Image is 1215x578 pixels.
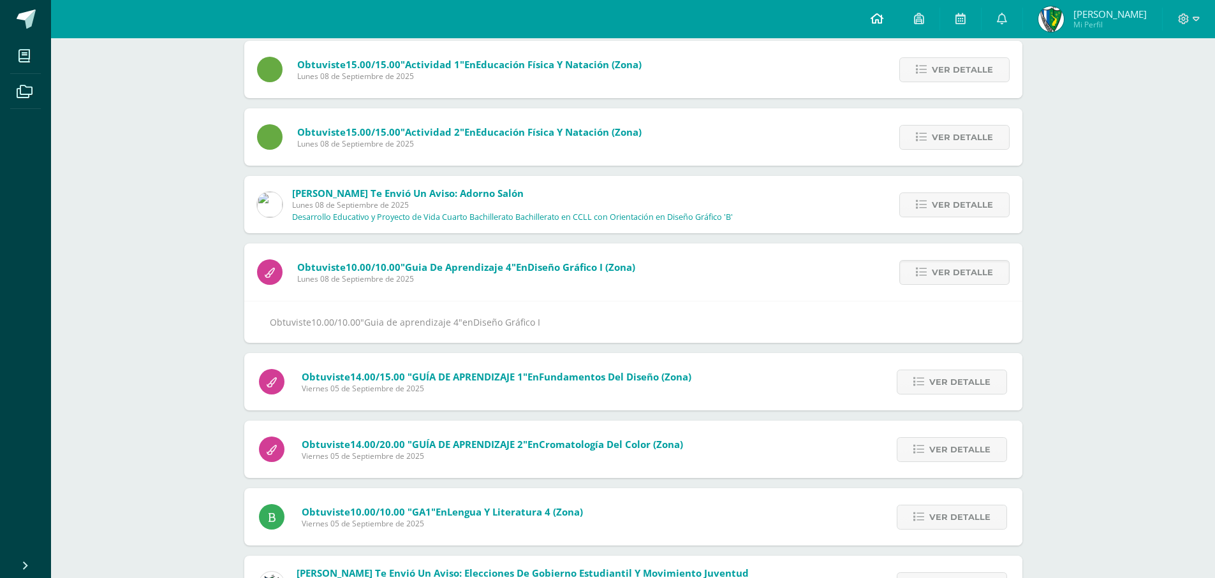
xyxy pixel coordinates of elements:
span: "Guia de aprendizaje 4" [360,316,462,328]
span: Ver detalle [932,261,993,284]
span: Lunes 08 de Septiembre de 2025 [297,273,635,284]
span: 10.00/10.00 [350,505,405,518]
img: 6dfd641176813817be49ede9ad67d1c4.png [257,192,283,217]
span: Educación Física y Natación (Zona) [476,58,642,71]
span: Diseño Gráfico I (Zona) [527,261,635,273]
span: Obtuviste en [302,370,691,383]
span: Obtuviste en [297,58,642,71]
span: Ver detalle [929,505,990,529]
span: Obtuviste en [297,261,635,273]
span: [PERSON_NAME] [1073,8,1147,20]
span: 10.00/10.00 [346,261,401,273]
span: Educación Física y Natación (Zona) [476,126,642,138]
p: Desarrollo Educativo y Proyecto de Vida Cuarto Bachillerato Bachillerato en CCLL con Orientación ... [292,212,733,222]
span: Ver detalle [932,126,993,149]
span: Cromatología del Color (Zona) [539,438,683,451]
span: "Guia de aprendizaje 4" [401,261,516,273]
span: Lunes 08 de Septiembre de 2025 [297,138,642,149]
span: Lengua y Literatura 4 (Zona) [447,505,583,518]
img: 84e12c30491292636b3a96400ff7cef8.png [1038,6,1064,32]
div: Obtuviste en [270,314,997,330]
span: Lunes 08 de Septiembre de 2025 [292,199,733,210]
span: "GUÍA DE APRENDIZAJE 1" [408,370,527,383]
span: 15.00/15.00 [346,58,401,71]
span: "GA1" [408,505,436,518]
span: Viernes 05 de Septiembre de 2025 [302,518,583,529]
span: "Actividad 2" [401,126,464,138]
span: Ver detalle [932,58,993,82]
span: "Actividad 1" [401,58,464,71]
span: Fundamentos del Diseño (Zona) [539,370,691,383]
span: Mi Perfil [1073,19,1147,30]
span: 14.00/20.00 [350,438,405,451]
span: 10.00/10.00 [311,316,360,328]
span: Obtuviste en [302,505,583,518]
span: [PERSON_NAME] te envió un aviso: Adorno salón [292,187,524,199]
span: Obtuviste en [302,438,683,451]
span: Lunes 08 de Septiembre de 2025 [297,71,642,82]
span: Diseño Gráfico I [473,316,540,328]
span: Ver detalle [932,193,993,217]
span: Ver detalle [929,370,990,394]
span: Viernes 05 de Septiembre de 2025 [302,383,691,394]
span: 15.00/15.00 [346,126,401,138]
span: "GUÍA DE APRENDIZAJE 2" [408,438,527,451]
span: Obtuviste en [297,126,642,138]
span: 14.00/15.00 [350,370,405,383]
span: Ver detalle [929,438,990,461]
span: Viernes 05 de Septiembre de 2025 [302,451,683,461]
